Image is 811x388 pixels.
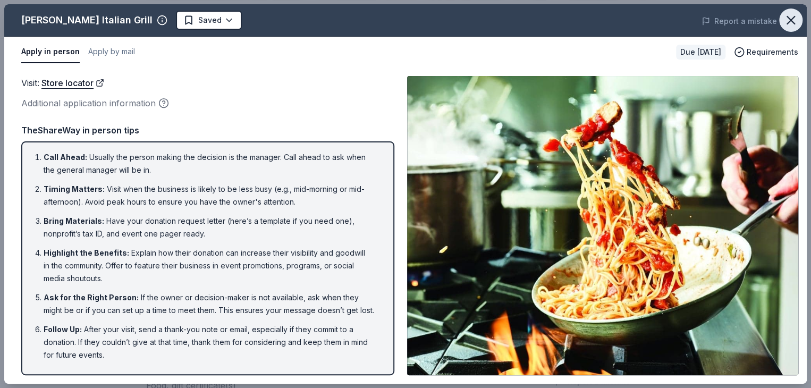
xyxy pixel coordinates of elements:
button: Apply in person [21,41,80,63]
div: Visit : [21,76,394,90]
li: Usually the person making the decision is the manager. Call ahead to ask when the general manager... [44,151,378,176]
span: Requirements [747,46,798,58]
div: [PERSON_NAME] Italian Grill [21,12,153,29]
span: Saved [198,14,222,27]
span: Call Ahead : [44,153,87,162]
li: Visit when the business is likely to be less busy (e.g., mid-morning or mid-afternoon). Avoid pea... [44,183,378,208]
span: Ask for the Right Person : [44,293,139,302]
div: Additional application information [21,96,394,110]
button: Report a mistake [702,15,777,28]
li: Explain how their donation can increase their visibility and goodwill in the community. Offer to ... [44,247,378,285]
span: Follow Up : [44,325,82,334]
span: Bring Materials : [44,216,104,225]
button: Saved [176,11,242,30]
img: Image for Carrabba's Italian Grill [407,76,798,375]
li: If the owner or decision-maker is not available, ask when they might be or if you can set up a ti... [44,291,378,317]
div: TheShareWay in person tips [21,123,394,137]
div: Due [DATE] [676,45,725,60]
button: Apply by mail [88,41,135,63]
li: After your visit, send a thank-you note or email, especially if they commit to a donation. If the... [44,323,378,361]
li: Have your donation request letter (here’s a template if you need one), nonprofit’s tax ID, and ev... [44,215,378,240]
span: Timing Matters : [44,184,105,193]
a: Store locator [41,76,104,90]
span: Highlight the Benefits : [44,248,129,257]
button: Requirements [734,46,798,58]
